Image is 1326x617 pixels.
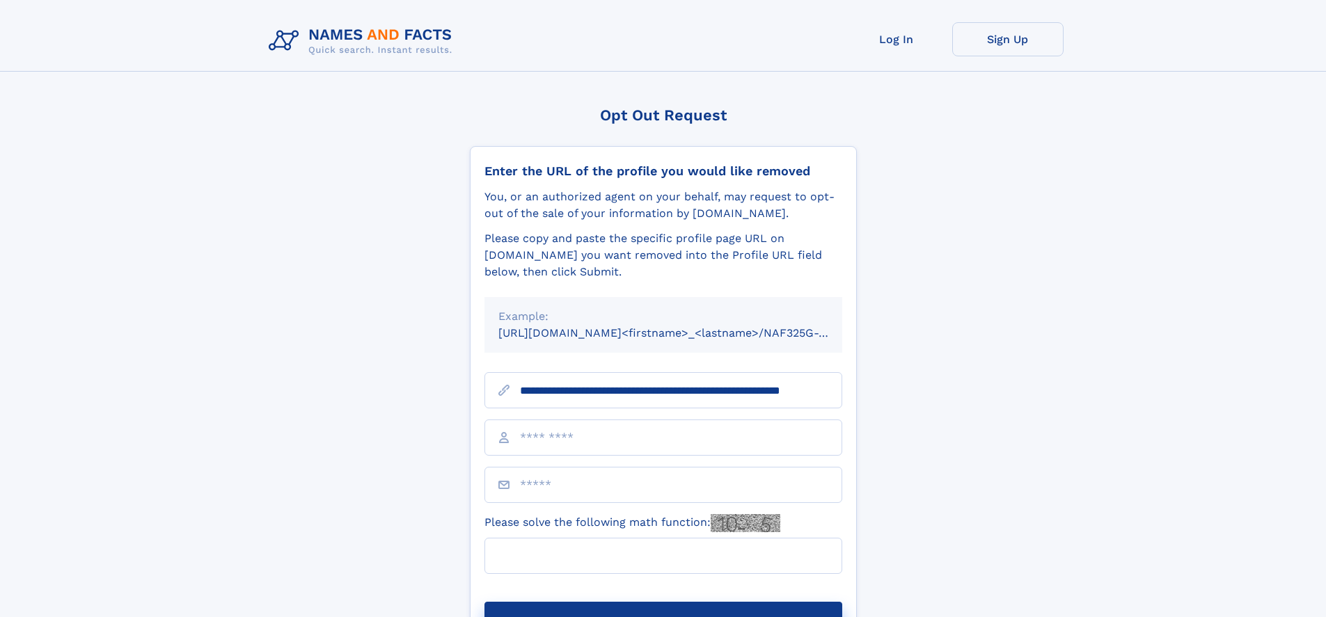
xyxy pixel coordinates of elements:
[498,326,869,339] small: [URL][DOMAIN_NAME]<firstname>_<lastname>/NAF325G-xxxxxxxx
[484,514,780,532] label: Please solve the following math function:
[484,189,842,222] div: You, or an authorized agent on your behalf, may request to opt-out of the sale of your informatio...
[841,22,952,56] a: Log In
[470,106,857,124] div: Opt Out Request
[484,230,842,280] div: Please copy and paste the specific profile page URL on [DOMAIN_NAME] you want removed into the Pr...
[484,163,842,179] div: Enter the URL of the profile you would like removed
[263,22,464,60] img: Logo Names and Facts
[952,22,1064,56] a: Sign Up
[498,308,828,325] div: Example:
